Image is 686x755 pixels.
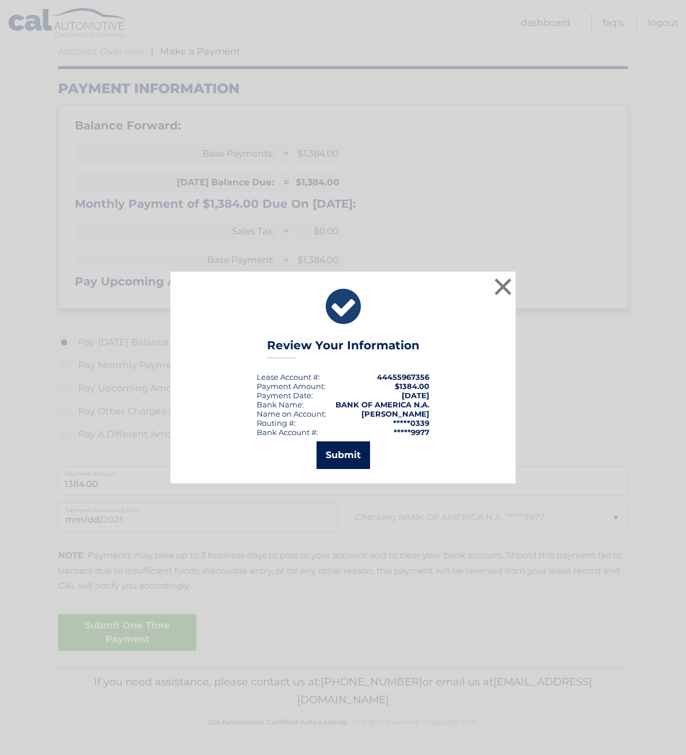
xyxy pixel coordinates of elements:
[257,400,304,409] div: Bank Name:
[257,382,326,391] div: Payment Amount:
[402,391,429,400] span: [DATE]
[377,372,429,382] strong: 44455967356
[267,338,420,359] h3: Review Your Information
[257,391,311,400] span: Payment Date
[336,400,429,409] strong: BANK OF AMERICA N.A.
[257,428,318,437] div: Bank Account #:
[395,382,429,391] span: $1384.00
[361,409,429,418] strong: [PERSON_NAME]
[257,372,320,382] div: Lease Account #:
[257,409,326,418] div: Name on Account:
[317,441,370,469] button: Submit
[257,418,296,428] div: Routing #:
[257,391,313,400] div: :
[491,275,514,298] button: ×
